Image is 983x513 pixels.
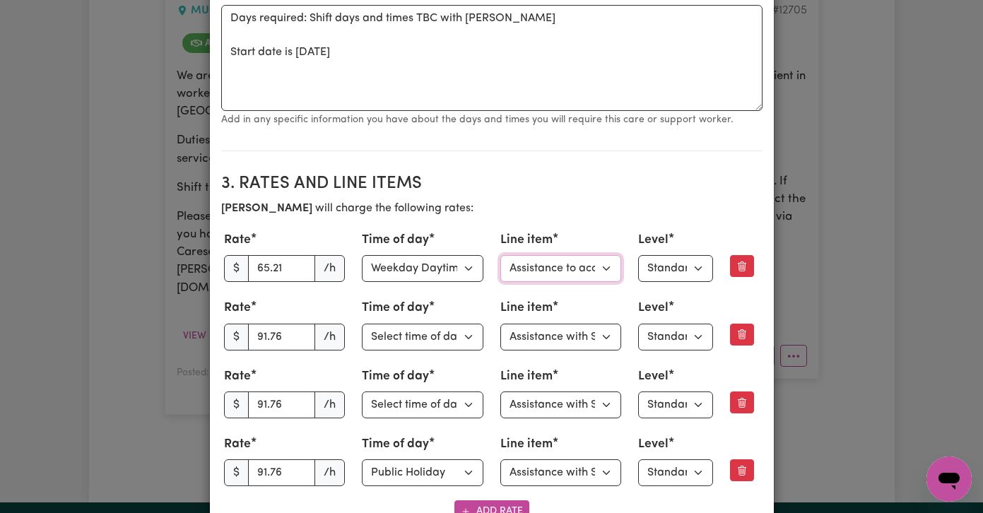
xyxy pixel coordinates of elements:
[221,174,763,194] h2: 3. Rates and Line Items
[221,203,315,214] b: [PERSON_NAME]
[730,391,754,413] button: Remove this rate
[638,367,669,386] label: Level
[248,324,316,350] input: 0.00
[248,255,316,282] input: 0.00
[221,200,763,217] p: will charge the following rates:
[730,459,754,481] button: Remove this rate
[248,391,316,418] input: 0.00
[314,391,345,418] span: /h
[362,231,429,249] label: Time of day
[500,231,553,249] label: Line item
[224,255,249,282] span: $
[362,299,429,317] label: Time of day
[500,299,553,317] label: Line item
[500,367,553,386] label: Line item
[248,459,316,486] input: 0.00
[224,367,251,386] label: Rate
[500,435,553,454] label: Line item
[362,367,429,386] label: Time of day
[638,299,669,317] label: Level
[221,114,734,125] small: Add in any specific information you have about the days and times you will require this care or s...
[224,459,249,486] span: $
[926,456,972,502] iframe: Button to launch messaging window
[314,255,345,282] span: /h
[314,459,345,486] span: /h
[730,255,754,277] button: Remove this rate
[362,435,429,454] label: Time of day
[638,231,669,249] label: Level
[314,324,345,350] span: /h
[221,5,763,111] textarea: Days required: Shift days and times TBC with [PERSON_NAME] Start date is [DATE]
[224,324,249,350] span: $
[730,324,754,346] button: Remove this rate
[224,391,249,418] span: $
[638,435,669,454] label: Level
[224,231,251,249] label: Rate
[224,435,251,454] label: Rate
[224,299,251,317] label: Rate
